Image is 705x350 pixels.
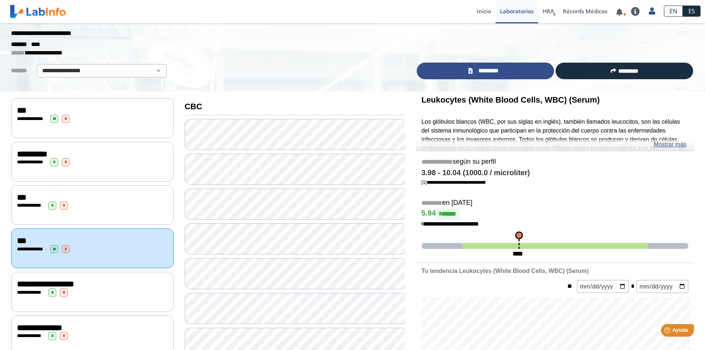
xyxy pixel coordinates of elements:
[422,179,486,185] a: [1]
[683,6,701,17] a: ES
[422,209,688,220] h4: 5.94
[664,6,683,17] a: EN
[639,321,697,342] iframe: Help widget launcher
[422,169,688,177] h4: 3.98 - 10.04 (1000.0 / microliter)
[422,199,688,207] h5: en [DATE]
[637,280,688,293] input: mm/dd/yyyy
[422,268,589,274] b: Tu tendencia Leukocytes (White Blood Cells, WBC) (Serum)
[422,117,688,197] p: Los glóbulos blancos (WBC, por sus siglas en inglés), también llamados leucocitos, son las célula...
[577,280,629,293] input: mm/dd/yyyy
[422,158,688,166] h5: según su perfil
[654,140,686,149] a: Mostrar más
[422,95,600,104] b: Leukocytes (White Blood Cells, WBC) (Serum)
[185,102,202,111] b: CBC
[543,7,554,15] span: HRA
